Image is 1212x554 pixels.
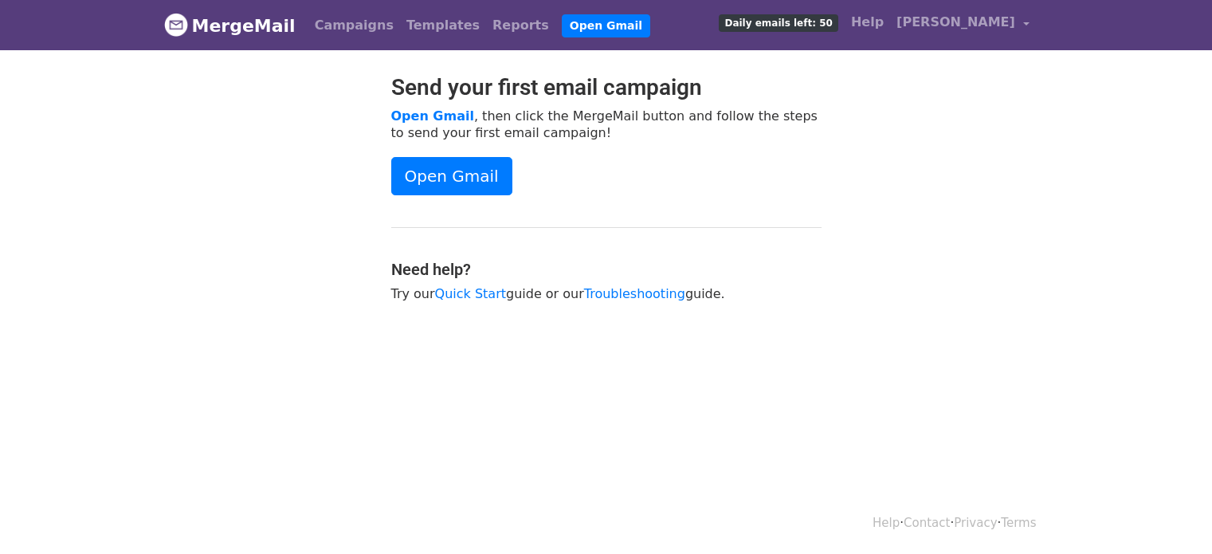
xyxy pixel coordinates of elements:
[904,516,950,530] a: Contact
[435,286,506,301] a: Quick Start
[719,14,837,32] span: Daily emails left: 50
[391,74,822,101] h2: Send your first email campaign
[391,157,512,195] a: Open Gmail
[890,6,1035,44] a: [PERSON_NAME]
[400,10,486,41] a: Templates
[164,9,296,42] a: MergeMail
[712,6,844,38] a: Daily emails left: 50
[391,260,822,279] h4: Need help?
[391,285,822,302] p: Try our guide or our guide.
[486,10,555,41] a: Reports
[164,13,188,37] img: MergeMail logo
[391,108,474,124] a: Open Gmail
[562,14,650,37] a: Open Gmail
[1001,516,1036,530] a: Terms
[391,108,822,141] p: , then click the MergeMail button and follow the steps to send your first email campaign!
[873,516,900,530] a: Help
[845,6,890,38] a: Help
[584,286,685,301] a: Troubleshooting
[954,516,997,530] a: Privacy
[896,13,1015,32] span: [PERSON_NAME]
[308,10,400,41] a: Campaigns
